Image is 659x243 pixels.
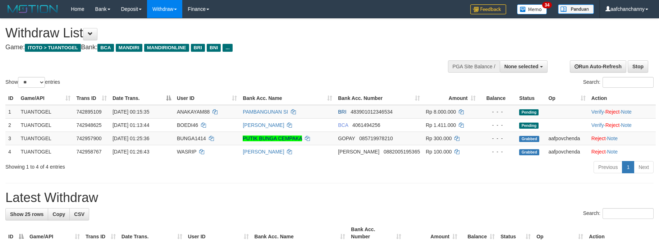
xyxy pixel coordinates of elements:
span: Pending [519,123,539,129]
td: TUANTOGEL [18,118,74,132]
span: BRI [338,109,346,115]
th: Trans ID: activate to sort column ascending [73,92,110,105]
a: Note [607,149,618,155]
div: PGA Site Balance / [448,60,500,73]
th: Date Trans.: activate to sort column descending [110,92,174,105]
span: None selected [504,64,539,69]
img: MOTION_logo.png [5,4,60,14]
span: ... [223,44,232,52]
h4: Game: Bank: [5,44,432,51]
td: · · [589,118,656,132]
span: MANDIRI [116,44,142,52]
span: 742895109 [76,109,101,115]
a: [PERSON_NAME] [243,149,284,155]
a: Verify [591,109,604,115]
span: Rp 8.000.000 [426,109,456,115]
span: [DATE] 01:13:44 [113,122,149,128]
span: ITOTO > TUANTOGEL [25,44,81,52]
span: BNI [207,44,221,52]
span: Grabbed [519,149,539,155]
span: Grabbed [519,136,539,142]
span: Rp 300.000 [426,136,452,141]
th: User ID: activate to sort column ascending [174,92,240,105]
span: [DATE] 00:15:35 [113,109,149,115]
label: Search: [583,77,654,88]
td: aafpovchenda [545,145,588,158]
div: Showing 1 to 4 of 4 entries [5,160,269,170]
img: Feedback.jpg [470,4,506,14]
span: Pending [519,109,539,115]
img: panduan.png [558,4,594,14]
a: Reject [605,122,620,128]
span: 34 [542,2,552,8]
td: 3 [5,132,18,145]
a: Copy [48,208,70,220]
label: Show entries [5,77,60,88]
span: [DATE] 01:26:43 [113,149,149,155]
a: Verify [591,122,604,128]
td: 1 [5,105,18,119]
input: Search: [603,208,654,219]
th: Balance [479,92,517,105]
span: MANDIRIONLINE [144,44,189,52]
span: [DATE] 01:25:36 [113,136,149,141]
td: 2 [5,118,18,132]
td: · · [589,105,656,119]
td: aafpovchenda [545,132,588,145]
span: Copy 4061494256 to clipboard [352,122,380,128]
th: ID [5,92,18,105]
a: Note [621,109,632,115]
td: TUANTOGEL [18,145,74,158]
span: BUNGA1414 [177,136,206,141]
span: 742957900 [76,136,101,141]
th: Status [516,92,545,105]
a: Reject [605,109,620,115]
th: Action [589,92,656,105]
span: Copy 085719978210 to clipboard [359,136,393,141]
td: TUANTOGEL [18,132,74,145]
th: Game/API: activate to sort column ascending [18,92,74,105]
th: Bank Acc. Name: activate to sort column ascending [240,92,335,105]
a: PUTIK BUNGA CEMPAKA [243,136,302,141]
a: 1 [622,161,634,173]
a: Next [634,161,654,173]
a: Stop [628,60,648,73]
span: Copy 0882005195365 to clipboard [384,149,420,155]
span: Copy [52,211,65,217]
span: BCA [97,44,114,52]
a: Note [621,122,632,128]
span: 742958767 [76,149,101,155]
th: Bank Acc. Number: activate to sort column ascending [335,92,423,105]
th: Amount: activate to sort column ascending [423,92,479,105]
select: Showentries [18,77,45,88]
a: Show 25 rows [5,208,48,220]
span: WASRIP [177,149,196,155]
button: None selected [500,60,548,73]
a: Run Auto-Refresh [570,60,626,73]
a: Reject [591,149,606,155]
a: Previous [594,161,622,173]
a: PAMBANGUNAN SI [243,109,288,115]
span: Show 25 rows [10,211,44,217]
h1: Withdraw List [5,26,432,40]
span: 742948625 [76,122,101,128]
span: Rp 100.000 [426,149,452,155]
label: Search: [583,208,654,219]
div: - - - [481,148,514,155]
td: TUANTOGEL [18,105,74,119]
a: [PERSON_NAME] [243,122,284,128]
span: BRI [191,44,205,52]
span: GOPAY [338,136,355,141]
span: CSV [74,211,84,217]
img: Button%20Memo.svg [517,4,547,14]
a: Reject [591,136,606,141]
span: Copy 483901012346534 to clipboard [351,109,393,115]
h1: Latest Withdraw [5,191,654,205]
div: - - - [481,135,514,142]
span: BCA [338,122,348,128]
th: Op: activate to sort column ascending [545,92,588,105]
a: Note [607,136,618,141]
td: 4 [5,145,18,158]
a: CSV [69,208,89,220]
div: - - - [481,108,514,115]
